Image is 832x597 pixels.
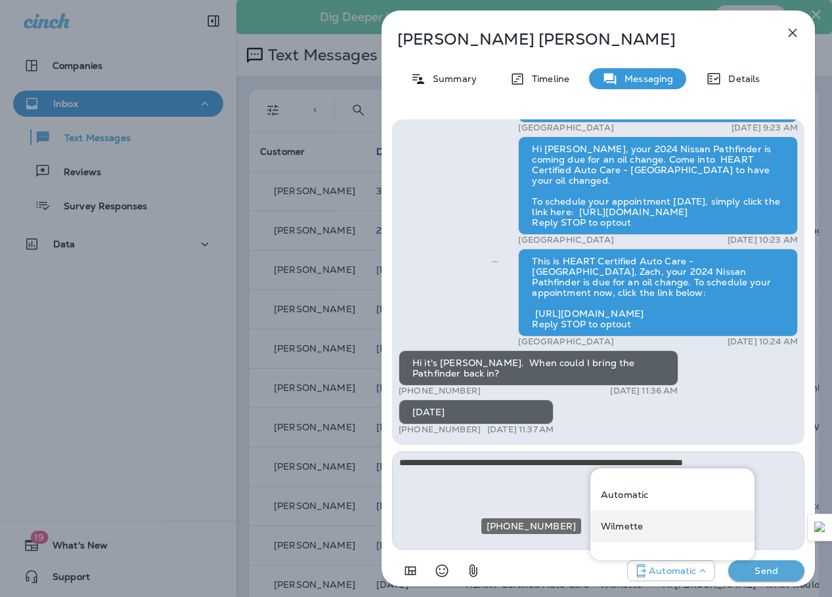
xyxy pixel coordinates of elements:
p: Send [739,565,794,577]
p: Wilmette [601,521,643,531]
div: +1 (847) 865-9557 [590,510,755,542]
p: [GEOGRAPHIC_DATA] [518,123,613,133]
p: [PHONE_NUMBER] [399,386,481,396]
span: Sent [492,255,498,266]
p: Automatic [601,489,648,500]
p: [GEOGRAPHIC_DATA] [518,337,613,347]
p: [DATE] 11:37 AM [487,424,554,435]
div: Hi it's [PERSON_NAME]. When could I bring the Pathfinder back in? [399,350,678,386]
button: Send [728,560,804,581]
p: [PERSON_NAME] [PERSON_NAME] [397,30,756,49]
p: Automatic [649,566,696,576]
p: Timeline [525,73,569,84]
p: Details [722,73,760,84]
p: [DATE] 11:36 AM [610,386,678,396]
div: [PHONE_NUMBER] [481,518,581,534]
div: [DATE] [399,400,554,424]
p: [PHONE_NUMBER] [399,424,481,435]
p: [DATE] 10:23 AM [728,235,798,245]
p: Summary [426,73,477,84]
div: Hi [PERSON_NAME], your 2024 Nissan Pathfinder is coming due for an oil change. Come into HEART Ce... [518,136,798,235]
p: [GEOGRAPHIC_DATA] [518,235,613,245]
p: Messaging [618,73,673,84]
img: Detect Auto [814,522,826,533]
p: [DATE] 10:24 AM [728,337,798,347]
div: This is HEART Certified Auto Care - [GEOGRAPHIC_DATA], Zach, your 2024 Nissan Pathfinder is due f... [518,249,798,337]
p: [DATE] 9:23 AM [732,123,798,133]
button: Select an emoji [429,558,455,584]
button: Add in a premade template [397,558,424,584]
